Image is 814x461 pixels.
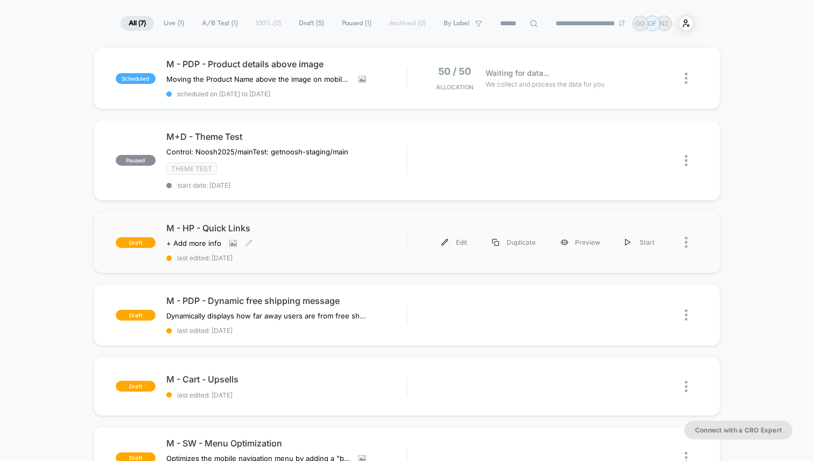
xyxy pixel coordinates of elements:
span: M - PDP - Product details above image [166,59,406,69]
span: Paused ( 1 ) [334,16,380,31]
span: M - Cart - Upsells [166,374,406,385]
img: close [685,155,687,166]
span: scheduled [116,73,156,84]
span: last edited: [DATE] [166,391,406,399]
span: All ( 7 ) [121,16,154,31]
span: Draft ( 5 ) [291,16,332,31]
span: paused [116,155,156,166]
div: Edit [429,230,480,254]
p: OF [648,19,656,27]
img: menu [492,239,499,246]
span: scheduled on [DATE] to [DATE] [166,90,406,98]
span: We collect and process the data for you [486,79,605,89]
span: Dynamically displays how far away users are from free shipping on PDPs once cart is $20+ (US only) [166,311,366,320]
img: close [685,237,687,248]
div: Start [613,230,667,254]
span: By Label [444,19,469,27]
img: menu [441,239,448,246]
span: Control: Noosh2025/mainTest: getnoosh-staging/main [166,147,348,156]
span: A/B Test ( 1 ) [194,16,246,31]
div: Preview [548,230,613,254]
span: M - PDP - Dynamic free shipping message [166,295,406,306]
span: draft [116,381,156,392]
span: Allocation [436,83,473,91]
p: NZ [659,19,669,27]
img: close [685,73,687,84]
span: M+D - Theme Test [166,131,406,142]
img: menu [625,239,630,246]
img: close [685,381,687,392]
span: M - SW - Menu Optimization [166,438,406,449]
span: Moving the Product Name above the image on mobile PDP [166,75,350,83]
span: Theme Test [166,162,217,175]
span: last edited: [DATE] [166,327,406,335]
p: GG [635,19,645,27]
span: last edited: [DATE] [166,254,406,262]
img: close [685,309,687,321]
div: Duplicate [480,230,548,254]
span: Waiting for data... [486,67,550,79]
button: Connect with a CRO Expert [684,421,792,439]
span: Live ( 1 ) [156,16,192,31]
span: 50 / 50 [438,66,471,77]
span: start date: [DATE] [166,181,406,189]
span: M - HP - Quick Links [166,223,406,233]
span: draft [116,310,156,321]
span: draft [116,237,156,248]
img: end [619,20,625,26]
span: + Add more info [166,239,221,247]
